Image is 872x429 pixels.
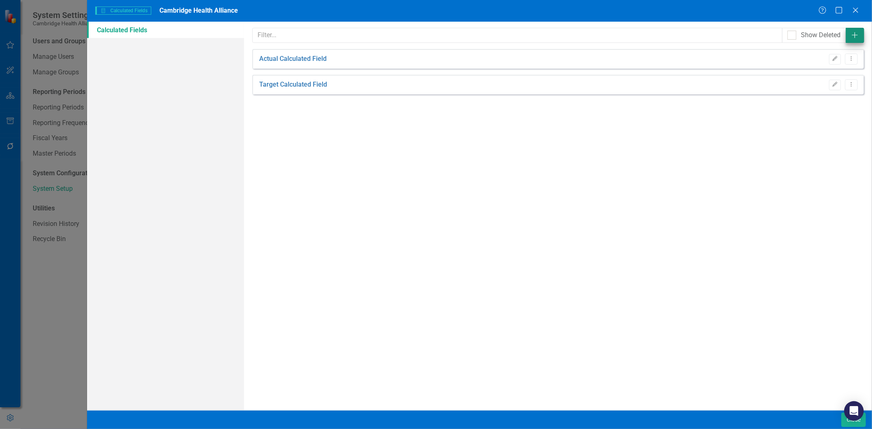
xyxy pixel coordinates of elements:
[159,7,238,14] span: Cambridge Health Alliance
[841,413,866,427] button: Close
[844,401,864,421] div: Open Intercom Messenger
[801,31,841,40] div: Show Deleted
[87,22,244,38] a: Calculated Fields
[259,80,327,89] a: Target Calculated Field
[252,28,782,43] input: Filter...
[259,54,327,64] a: Actual Calculated Field
[95,7,151,15] span: Calculated Fields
